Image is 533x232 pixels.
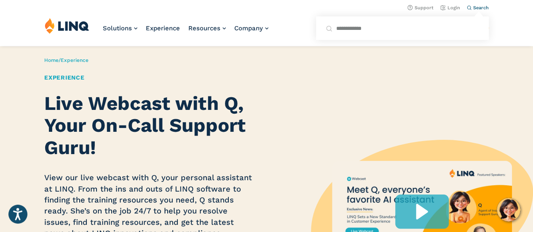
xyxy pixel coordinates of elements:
[45,18,89,34] img: LINQ | K‑12 Software
[44,57,88,63] span: /
[407,5,434,11] a: Support
[234,24,263,32] span: Company
[395,195,449,229] div: Play
[44,57,59,63] a: Home
[44,73,254,82] h1: Experience
[188,24,220,32] span: Resources
[146,24,180,32] a: Experience
[188,24,226,32] a: Resources
[103,18,268,45] nav: Primary Navigation
[440,5,460,11] a: Login
[467,5,489,11] button: Open Search Bar
[103,24,137,32] a: Solutions
[44,93,254,159] h2: Live Webcast with Q, Your On-Call Support Guru!
[61,57,88,63] span: Experience
[473,5,489,11] span: Search
[497,198,520,221] button: Hello, have a question? Let’s chat.
[103,24,132,32] span: Solutions
[234,24,268,32] a: Company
